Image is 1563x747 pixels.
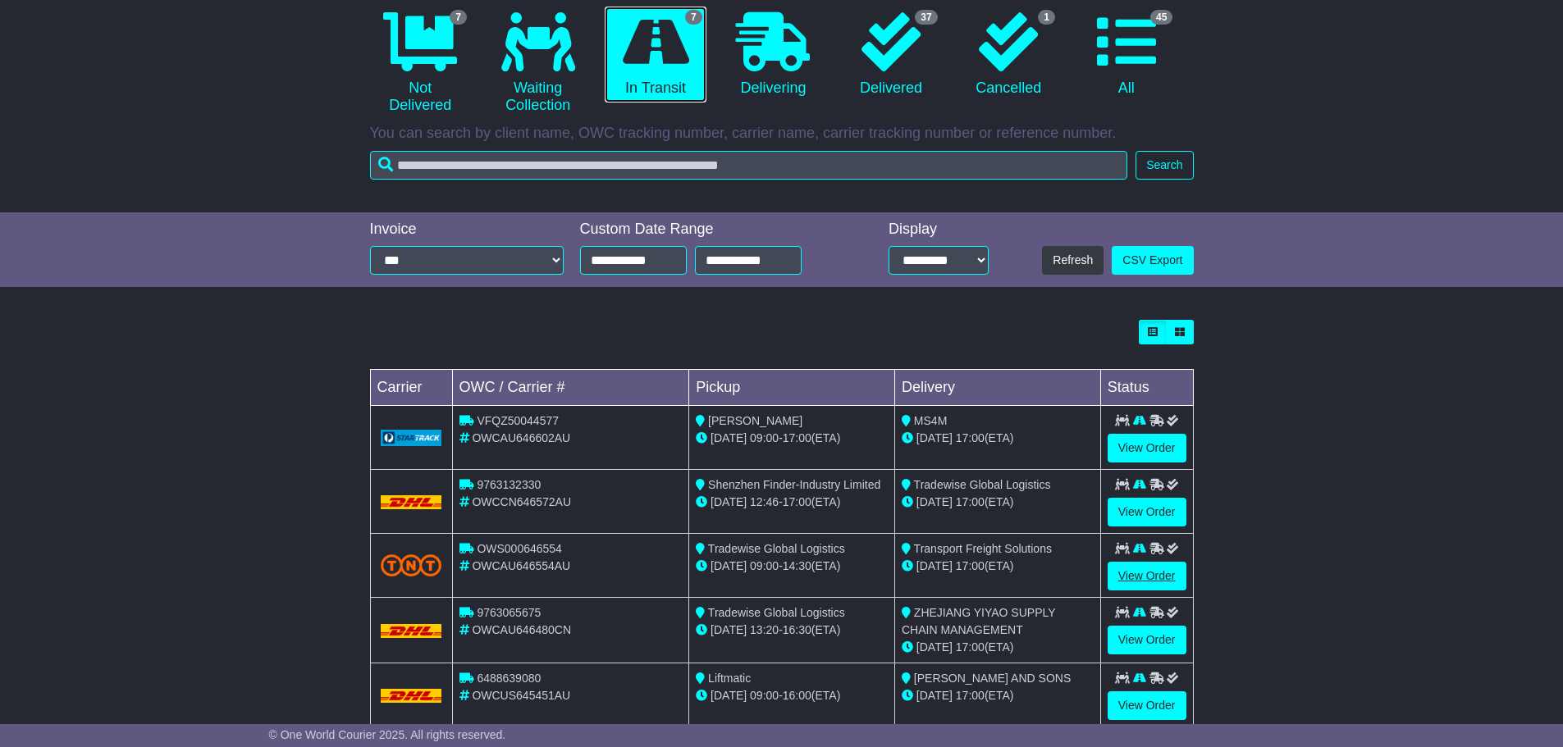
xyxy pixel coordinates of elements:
span: [DATE] [711,559,747,572]
span: 09:00 [750,689,779,702]
span: [DATE] [916,689,953,702]
span: 17:00 [783,431,811,444]
span: OWCAU646602AU [472,431,570,444]
span: 9763065675 [477,606,541,619]
span: 17:00 [956,495,985,508]
span: [DATE] [711,495,747,508]
a: View Order [1108,498,1186,526]
a: Delivering [723,7,824,103]
div: - (ETA) [696,494,888,511]
a: View Order [1108,691,1186,720]
span: 12:46 [750,495,779,508]
span: Tradewise Global Logistics [708,542,845,555]
div: (ETA) [902,430,1094,447]
span: 1 [1038,10,1055,25]
span: Shenzhen Finder-Industry Limited [708,478,880,491]
div: (ETA) [902,687,1094,704]
td: OWC / Carrier # [452,370,689,406]
a: View Order [1108,562,1186,590]
img: DHL.png [381,495,442,508]
a: 45 All [1076,7,1177,103]
td: Carrier [370,370,452,406]
span: OWCCN646572AU [472,495,571,508]
span: [DATE] [711,431,747,444]
span: 17:00 [956,689,985,702]
span: 17:00 [956,640,985,654]
span: 17:00 [956,431,985,444]
span: 7 [685,10,702,25]
button: Refresh [1042,246,1104,275]
a: CSV Export [1112,246,1193,275]
span: MS4M [914,414,947,427]
img: DHL.png [381,689,442,702]
div: - (ETA) [696,622,888,639]
span: [DATE] [711,623,747,636]
div: - (ETA) [696,430,888,447]
span: VFQZ50044577 [477,414,559,427]
div: Invoice [370,221,564,239]
a: Waiting Collection [487,7,588,121]
a: 7 Not Delivered [370,7,471,121]
img: GetCarrierServiceLogo [381,430,442,446]
span: [PERSON_NAME] [708,414,802,427]
span: 9763132330 [477,478,541,491]
span: Transport Freight Solutions [914,542,1052,555]
span: OWCAU646480CN [472,623,571,636]
span: 09:00 [750,431,779,444]
span: 13:20 [750,623,779,636]
span: OWCAU646554AU [472,559,570,572]
td: Status [1100,370,1193,406]
span: [DATE] [711,689,747,702]
img: DHL.png [381,624,442,637]
span: 7 [450,10,467,25]
span: [DATE] [916,640,953,654]
span: 09:00 [750,559,779,572]
a: 37 Delivered [840,7,941,103]
td: Pickup [689,370,895,406]
span: [PERSON_NAME] AND SONS [914,672,1071,685]
span: [DATE] [916,495,953,508]
span: © One World Courier 2025. All rights reserved. [269,728,506,741]
span: Tradewise Global Logistics [914,478,1051,491]
span: [DATE] [916,559,953,572]
span: 45 [1150,10,1172,25]
img: TNT_Domestic.png [381,554,442,576]
span: 17:00 [783,495,811,508]
span: OWCUS645451AU [472,689,570,702]
p: You can search by client name, OWC tracking number, carrier name, carrier tracking number or refe... [370,125,1194,143]
span: OWS000646554 [477,542,562,555]
a: 1 Cancelled [958,7,1059,103]
span: Tradewise Global Logistics [708,606,845,619]
a: View Order [1108,626,1186,654]
button: Search [1136,151,1193,180]
div: Display [889,221,989,239]
span: Liftmatic [708,672,751,685]
div: - (ETA) [696,558,888,575]
span: 14:30 [783,559,811,572]
div: (ETA) [902,494,1094,511]
span: ZHEJIANG YIYAO SUPPLY CHAIN MANAGEMENT [902,606,1055,636]
span: 17:00 [956,559,985,572]
td: Delivery [894,370,1100,406]
span: 16:30 [783,623,811,636]
div: Custom Date Range [580,221,843,239]
span: [DATE] [916,431,953,444]
span: 37 [915,10,937,25]
a: View Order [1108,434,1186,462]
a: 7 In Transit [605,7,706,103]
div: - (ETA) [696,687,888,704]
span: 16:00 [783,689,811,702]
div: (ETA) [902,639,1094,656]
div: (ETA) [902,558,1094,575]
span: 6488639080 [477,672,541,685]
